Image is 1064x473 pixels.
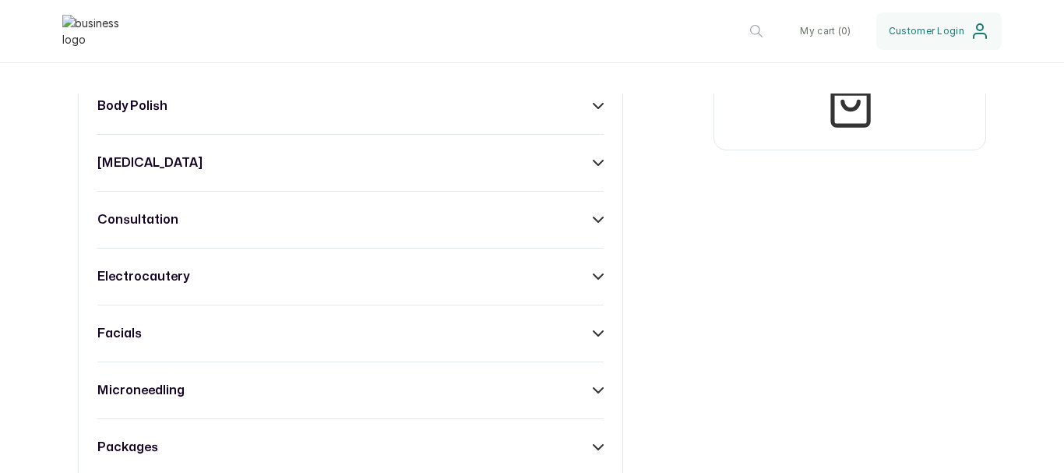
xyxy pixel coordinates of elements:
h3: consultation [97,210,178,229]
button: My cart (0) [787,12,863,50]
h3: electrocautery [97,267,189,286]
button: Customer Login [876,12,1002,50]
img: business logo [62,15,125,48]
h3: microneedling [97,381,185,400]
span: Customer Login [889,25,964,37]
h3: body polish [97,97,167,115]
h3: packages [97,438,158,457]
h3: [MEDICAL_DATA] [97,154,203,172]
h3: facials [97,324,142,343]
